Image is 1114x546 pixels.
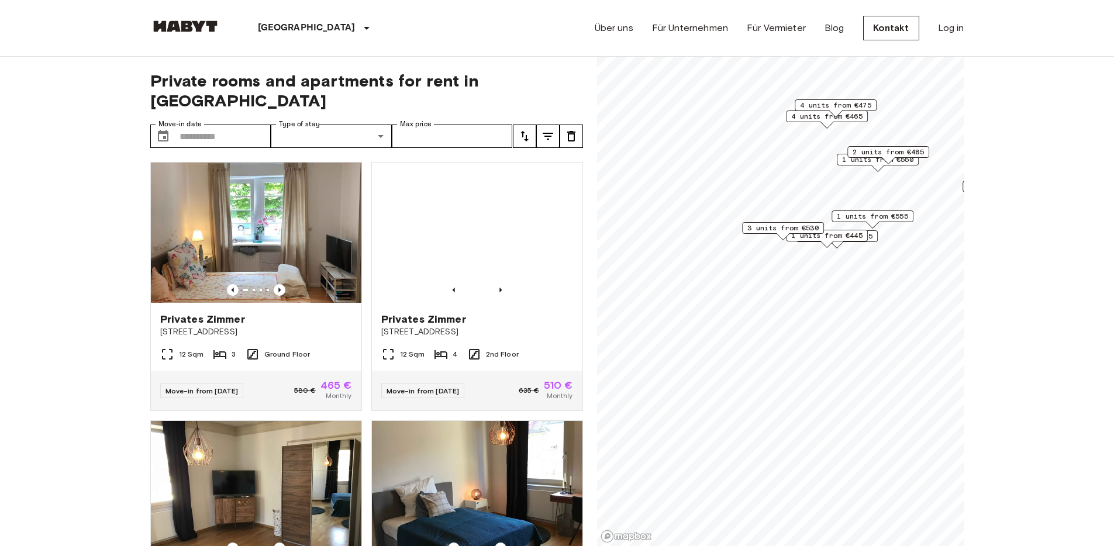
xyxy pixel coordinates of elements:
span: 4 units from €465 [791,111,863,122]
label: Move-in date [158,119,202,129]
div: Map marker [742,222,824,240]
img: Habyt [150,20,220,32]
span: Move-in from [DATE] [387,386,460,395]
button: Previous image [274,284,285,296]
span: Privates Zimmer [160,312,245,326]
span: 2 units from €485 [853,147,924,157]
a: Marketing picture of unit DE-09-012-002-01HFPrevious imagePrevious imagePrivates Zimmer[STREET_AD... [150,162,362,411]
a: Log in [938,21,964,35]
a: Kontakt [863,16,919,40]
div: Map marker [786,230,868,248]
div: Map marker [786,110,868,129]
div: Map marker [796,230,878,248]
div: Map marker [963,181,1044,199]
label: Type of stay [279,119,320,129]
button: tune [536,125,560,148]
span: 12 Sqm [179,349,204,360]
span: Monthly [326,391,351,401]
span: [STREET_ADDRESS] [381,326,573,338]
span: 1 units from €550 [842,154,913,165]
span: 4 [453,349,457,360]
span: 3 [232,349,236,360]
span: [STREET_ADDRESS] [160,326,352,338]
span: 2nd Floor [486,349,519,360]
a: Für Unternehmen [652,21,728,35]
span: 3 units from €555 [801,231,872,241]
button: tune [560,125,583,148]
span: 3 units from €530 [747,223,819,233]
label: Max price [400,119,432,129]
span: 465 € [320,380,352,391]
img: Marketing picture of unit DE-09-007-001-04HF [372,163,582,303]
p: [GEOGRAPHIC_DATA] [258,21,356,35]
span: 1 units from €445 [791,230,863,241]
a: Blog [825,21,844,35]
span: Ground Floor [264,349,311,360]
span: Monthly [547,391,572,401]
span: Private rooms and apartments for rent in [GEOGRAPHIC_DATA] [150,71,583,110]
a: Über uns [595,21,633,35]
span: 510 € [544,380,573,391]
button: Previous image [448,284,460,296]
div: Map marker [795,99,877,118]
span: 635 € [519,385,539,396]
div: Map marker [847,146,929,164]
a: Marketing picture of unit DE-09-007-001-04HFPrevious imagePrevious imagePrivates Zimmer[STREET_AD... [371,162,583,411]
span: Move-in from [DATE] [165,386,239,395]
span: Privates Zimmer [381,312,466,326]
div: Map marker [832,210,913,229]
span: 580 € [294,385,316,396]
div: Map marker [837,154,919,172]
a: Mapbox logo [601,530,652,543]
span: 12 Sqm [400,349,425,360]
img: Marketing picture of unit DE-09-012-002-01HF [151,163,361,303]
button: Choose date [151,125,175,148]
button: Previous image [495,284,506,296]
button: Previous image [227,284,239,296]
span: 4 units from €475 [800,100,871,110]
span: 1 units from €555 [837,211,908,222]
a: Für Vermieter [747,21,806,35]
button: tune [513,125,536,148]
